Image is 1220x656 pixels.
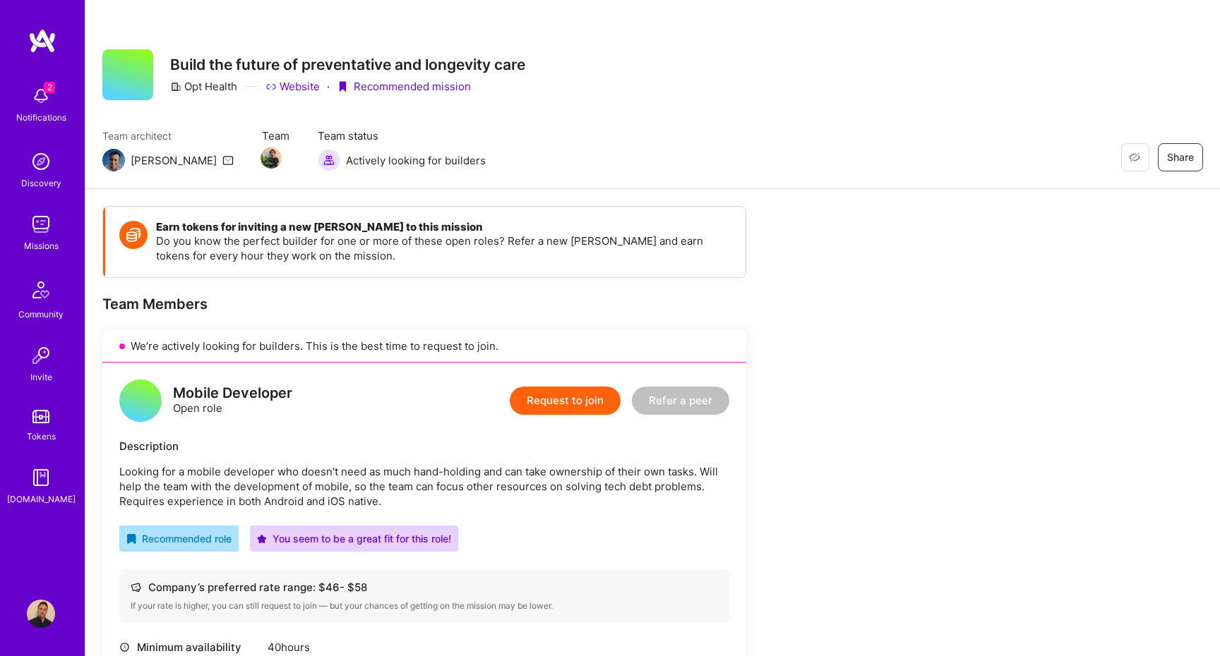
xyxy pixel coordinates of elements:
div: Open role [173,386,292,415]
div: [DOMAIN_NAME] [7,492,76,506]
i: icon Clock [119,642,130,652]
div: · [327,79,330,94]
img: guide book [27,463,55,492]
i: icon PurpleStar [257,534,267,544]
i: icon RecommendedBadge [126,534,136,544]
img: Team Architect [102,149,125,171]
h4: Earn tokens for inviting a new [PERSON_NAME] to this mission [156,221,731,233]
p: Do you know the perfect builder for one or more of these open roles? Refer a new [PERSON_NAME] an... [156,233,731,263]
i: icon Mail [222,154,234,166]
a: Website [265,79,320,94]
div: Invite [30,370,52,384]
img: tokens [32,410,49,423]
span: Actively looking for builders [346,153,486,168]
div: [PERSON_NAME] [131,153,217,168]
div: You seem to be a great fit for this role! [257,531,451,546]
img: Team Member Avatar [261,147,282,169]
div: Mobile Developer [173,386,292,401]
div: Missions [24,238,59,253]
i: icon Cash [131,582,141,593]
div: Recommended mission [337,79,471,94]
div: Discovery [21,176,61,190]
div: Team Members [102,295,746,313]
img: teamwork [27,210,55,238]
i: icon EyeClosed [1129,152,1140,163]
h3: Build the future of preventative and longevity care [170,56,525,73]
span: Team status [318,128,486,143]
button: Refer a peer [632,387,729,415]
img: Invite [27,341,55,370]
span: Team architect [102,128,234,143]
i: icon PurpleRibbon [337,81,348,92]
p: Looking for a mobile developer who doesn't need as much hand-holding and can take ownership of th... [119,464,729,509]
div: Recommended role [126,531,232,546]
div: Community [18,307,64,322]
img: bell [27,82,55,110]
a: User Avatar [23,600,59,628]
img: Community [24,273,58,307]
button: Share [1158,143,1203,171]
img: discovery [27,147,55,176]
a: Team Member Avatar [262,146,280,170]
span: Team [262,128,289,143]
div: We’re actively looking for builders. This is the best time to request to join. [102,330,746,363]
button: Request to join [510,387,621,415]
div: Company’s preferred rate range: $ 46 - $ 58 [131,580,718,595]
div: Minimum availability [119,640,261,655]
div: Notifications [16,110,66,125]
img: User Avatar [27,600,55,628]
img: logo [28,28,56,54]
i: icon CompanyGray [170,81,181,92]
div: If your rate is higher, you can still request to join — but your chances of getting on the missio... [131,600,718,612]
img: Actively looking for builders [318,149,340,171]
div: Opt Health [170,79,237,94]
div: Tokens [27,429,56,444]
div: 40 hours [268,640,457,655]
span: 2 [44,82,55,93]
div: Description [119,439,729,454]
img: Token icon [119,221,148,249]
span: Share [1167,150,1194,164]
